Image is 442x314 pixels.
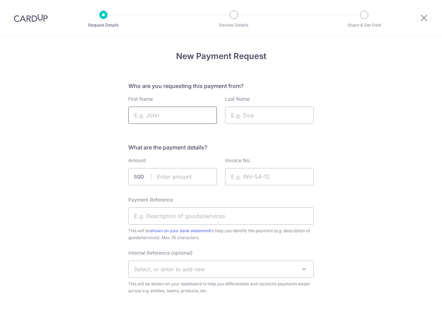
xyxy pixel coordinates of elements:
[16,5,30,11] span: Help
[78,22,129,29] p: Request Details
[14,14,48,22] img: CardUp
[225,96,250,102] label: Last Name
[225,157,251,164] label: Invoice No.
[128,249,193,256] label: Internal Reference (optional)
[225,107,314,124] input: E.g. Doe
[128,281,314,294] span: This will be shown on your dashboard to help you differentiate and reconcile payments easier acro...
[134,173,152,180] span: SGD
[128,143,314,151] h5: What are the payment details?
[128,107,217,124] input: E.g. John
[61,5,75,11] span: Help
[128,50,314,62] h4: New Payment Request
[128,96,153,102] label: First Name
[128,227,314,241] span: This will be to help you identify the payment (e.g. description of goods/services). Max 35 charac...
[128,168,217,185] input: Enter amount
[128,82,314,90] h5: Who are you requesting this payment from?
[339,22,390,29] p: Share & Get Paid
[225,168,314,185] input: E.g. INV-54-12
[128,196,173,203] label: Payment Reference
[134,266,205,273] span: Select, or enter to add new
[208,22,259,29] p: Review Details
[128,207,314,225] input: E.g. Description of goods/services
[150,228,210,233] a: shown on your bank statement
[128,157,146,164] label: Amount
